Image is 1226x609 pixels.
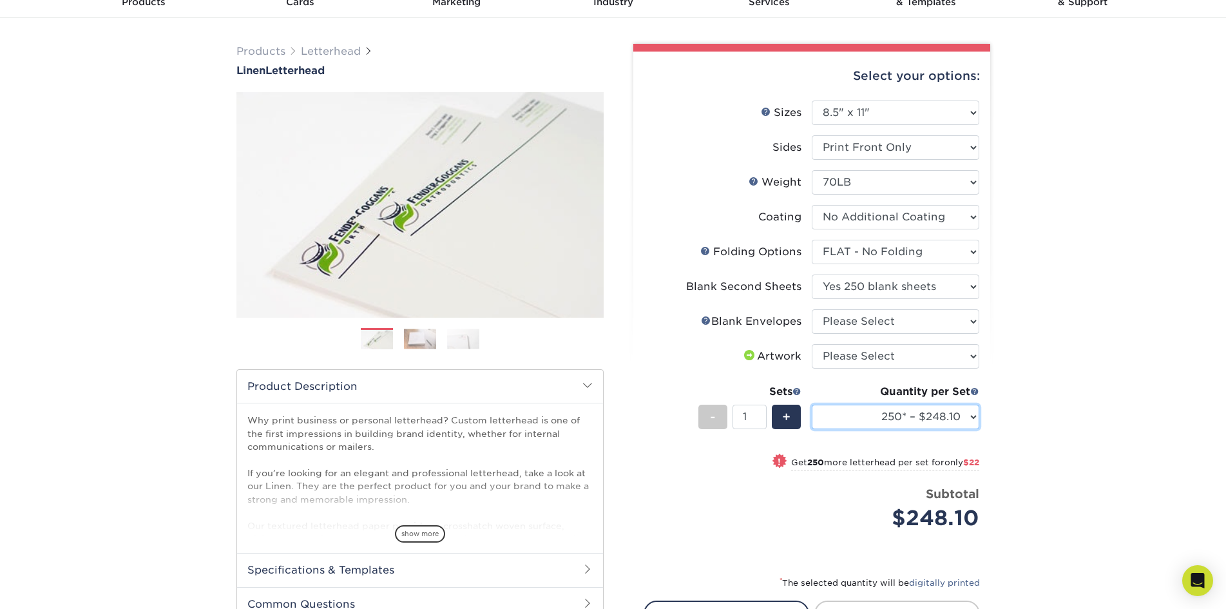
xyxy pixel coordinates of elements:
small: The selected quantity will be [780,578,980,588]
img: Letterhead 03 [447,329,479,349]
span: + [782,407,790,427]
div: Folding Options [700,244,801,260]
strong: 250 [807,458,824,467]
h2: Specifications & Templates [237,553,603,586]
span: Linen [236,64,265,77]
a: digitally printed [909,578,980,588]
div: Blank Envelopes [701,314,801,329]
span: $22 [963,458,979,467]
a: Letterhead [301,45,361,57]
span: only [944,458,979,467]
a: LinenLetterhead [236,64,604,77]
span: ! [778,455,781,469]
div: Open Intercom Messenger [1182,565,1213,596]
div: Sets [698,384,801,400]
img: Letterhead 02 [404,329,436,349]
small: Get more letterhead per set for [791,458,979,470]
h2: Product Description [237,370,603,403]
div: Sizes [761,105,801,121]
strong: Subtotal [926,487,979,501]
img: Letterhead 01 [361,329,393,351]
div: Select your options: [644,52,980,101]
div: Coating [758,209,801,225]
div: Blank Second Sheets [686,279,801,295]
div: $248.10 [821,503,979,534]
span: - [710,407,716,427]
span: show more [395,525,445,543]
div: Quantity per Set [812,384,979,400]
div: Artwork [742,349,801,364]
a: Products [236,45,285,57]
img: Linen 01 [236,78,604,332]
div: Weight [749,175,801,190]
h1: Letterhead [236,64,604,77]
div: Sides [772,140,801,155]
